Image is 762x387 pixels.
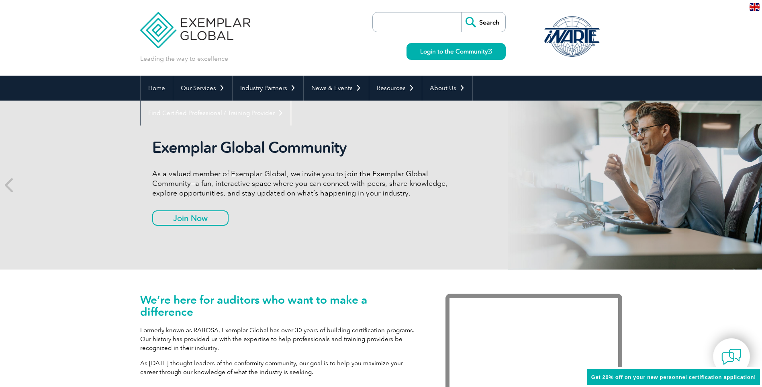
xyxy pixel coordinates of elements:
a: Join Now [152,210,229,226]
p: As [DATE] thought leaders of the conformity community, our goal is to help you maximize your care... [140,359,421,377]
h1: We’re here for auditors who want to make a difference [140,294,421,318]
a: Home [141,76,173,101]
a: Find Certified Professional / Training Provider [141,101,291,126]
a: About Us [422,76,472,101]
span: Get 20% off on your new personnel certification application! [591,374,756,380]
p: As a valued member of Exemplar Global, we invite you to join the Exemplar Global Community—a fun,... [152,169,454,198]
a: Resources [369,76,422,101]
a: Login to the Community [407,43,506,60]
img: open_square.png [488,49,492,54]
a: Industry Partners [233,76,303,101]
img: contact-chat.png [721,347,742,367]
a: News & Events [304,76,369,101]
p: Formerly known as RABQSA, Exemplar Global has over 30 years of building certification programs. O... [140,326,421,352]
h2: Exemplar Global Community [152,138,454,157]
img: en [750,3,760,11]
p: Leading the way to excellence [140,54,228,63]
a: Our Services [173,76,232,101]
input: Search [461,12,505,32]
